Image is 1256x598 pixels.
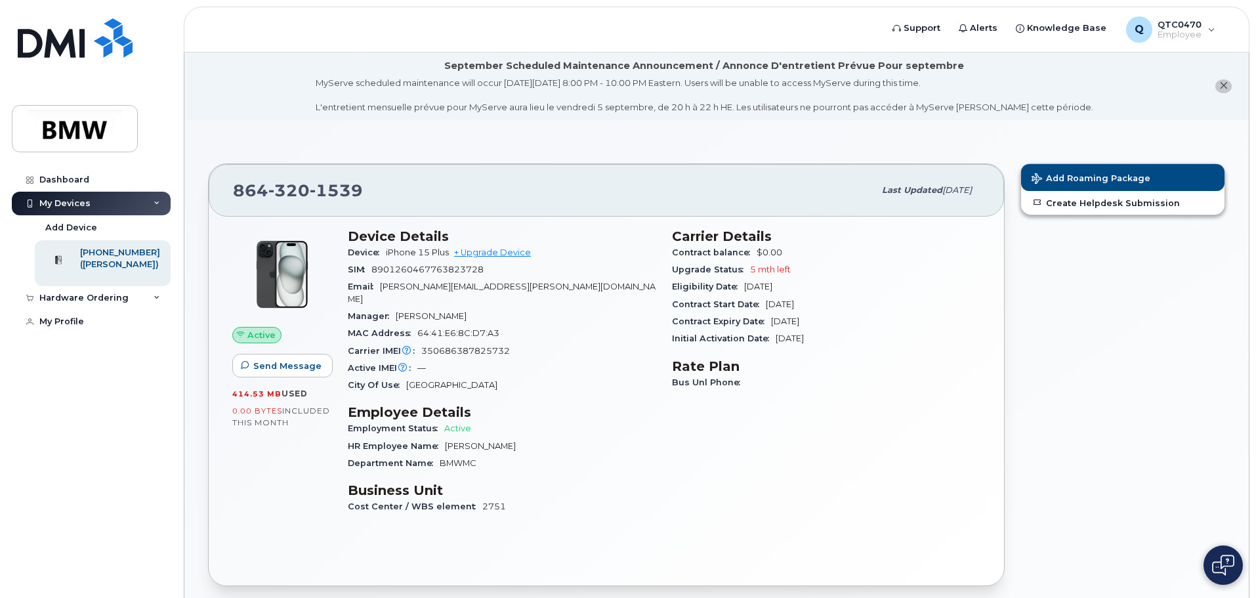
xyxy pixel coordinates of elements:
[396,311,467,321] span: [PERSON_NAME]
[444,59,964,73] div: September Scheduled Maintenance Announcement / Annonce D'entretient Prévue Pour septembre
[282,389,308,398] span: used
[371,265,484,274] span: 8901260467763823728
[672,333,776,343] span: Initial Activation Date
[882,185,942,195] span: Last updated
[348,247,386,257] span: Device
[672,377,747,387] span: Bus Unl Phone
[348,482,656,498] h3: Business Unit
[232,354,333,377] button: Send Message
[444,423,471,433] span: Active
[247,329,276,341] span: Active
[348,346,421,356] span: Carrier IMEI
[268,181,310,200] span: 320
[421,346,510,356] span: 350686387825732
[348,380,406,390] span: City Of Use
[310,181,363,200] span: 1539
[316,77,1093,114] div: MyServe scheduled maintenance will occur [DATE][DATE] 8:00 PM - 10:00 PM Eastern. Users will be u...
[757,247,782,257] span: $0.00
[348,404,656,420] h3: Employee Details
[672,299,766,309] span: Contract Start Date
[243,235,322,314] img: iPhone_15_Black.png
[386,247,449,257] span: iPhone 15 Plus
[406,380,497,390] span: [GEOGRAPHIC_DATA]
[672,247,757,257] span: Contract balance
[1215,79,1232,93] button: close notification
[417,328,499,338] span: 64:41:E6:8C:D7:A3
[348,502,482,511] span: Cost Center / WBS element
[672,265,750,274] span: Upgrade Status
[482,502,506,511] span: 2751
[348,282,656,303] span: [PERSON_NAME][EMAIL_ADDRESS][PERSON_NAME][DOMAIN_NAME]
[348,265,371,274] span: SIM
[348,228,656,244] h3: Device Details
[417,363,426,373] span: —
[771,316,799,326] span: [DATE]
[454,247,531,257] a: + Upgrade Device
[1032,173,1150,186] span: Add Roaming Package
[440,458,476,468] span: BMWMC
[1021,191,1225,215] a: Create Helpdesk Submission
[232,389,282,398] span: 414.53 MB
[744,282,772,291] span: [DATE]
[348,363,417,373] span: Active IMEI
[1021,164,1225,191] button: Add Roaming Package
[348,441,445,451] span: HR Employee Name
[942,185,972,195] span: [DATE]
[232,406,282,416] span: 0.00 Bytes
[348,328,417,338] span: MAC Address
[348,423,444,433] span: Employment Status
[672,282,744,291] span: Eligibility Date
[232,406,330,427] span: included this month
[348,311,396,321] span: Manager
[253,360,322,372] span: Send Message
[445,441,516,451] span: [PERSON_NAME]
[776,333,804,343] span: [DATE]
[348,282,380,291] span: Email
[766,299,794,309] span: [DATE]
[672,316,771,326] span: Contract Expiry Date
[348,458,440,468] span: Department Name
[672,358,980,374] h3: Rate Plan
[750,265,791,274] span: 5 mth left
[672,228,980,244] h3: Carrier Details
[1212,555,1234,576] img: Open chat
[233,181,363,200] span: 864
